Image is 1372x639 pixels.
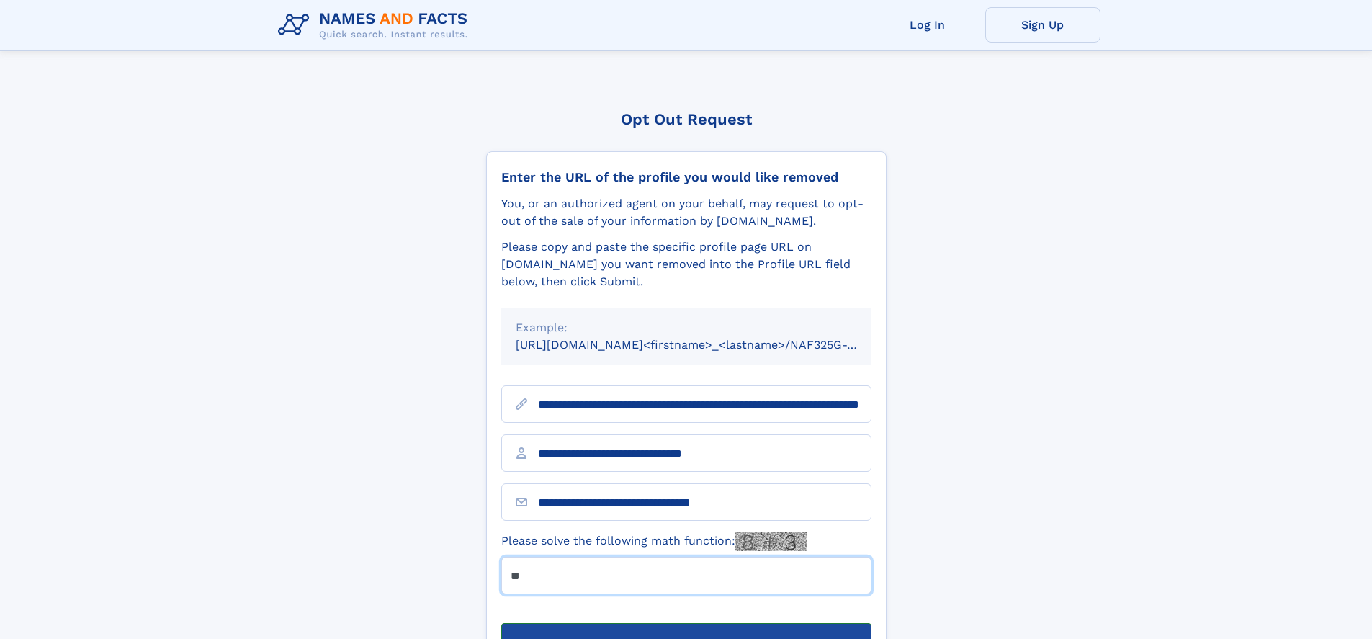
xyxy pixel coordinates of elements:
label: Please solve the following math function: [501,532,807,551]
a: Log In [870,7,985,43]
a: Sign Up [985,7,1100,43]
div: You, or an authorized agent on your behalf, may request to opt-out of the sale of your informatio... [501,195,871,230]
img: Logo Names and Facts [272,6,480,45]
small: [URL][DOMAIN_NAME]<firstname>_<lastname>/NAF325G-xxxxxxxx [516,338,899,352]
div: Please copy and paste the specific profile page URL on [DOMAIN_NAME] you want removed into the Pr... [501,238,871,290]
div: Enter the URL of the profile you would like removed [501,169,871,185]
div: Example: [516,319,857,336]
div: Opt Out Request [486,110,887,128]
